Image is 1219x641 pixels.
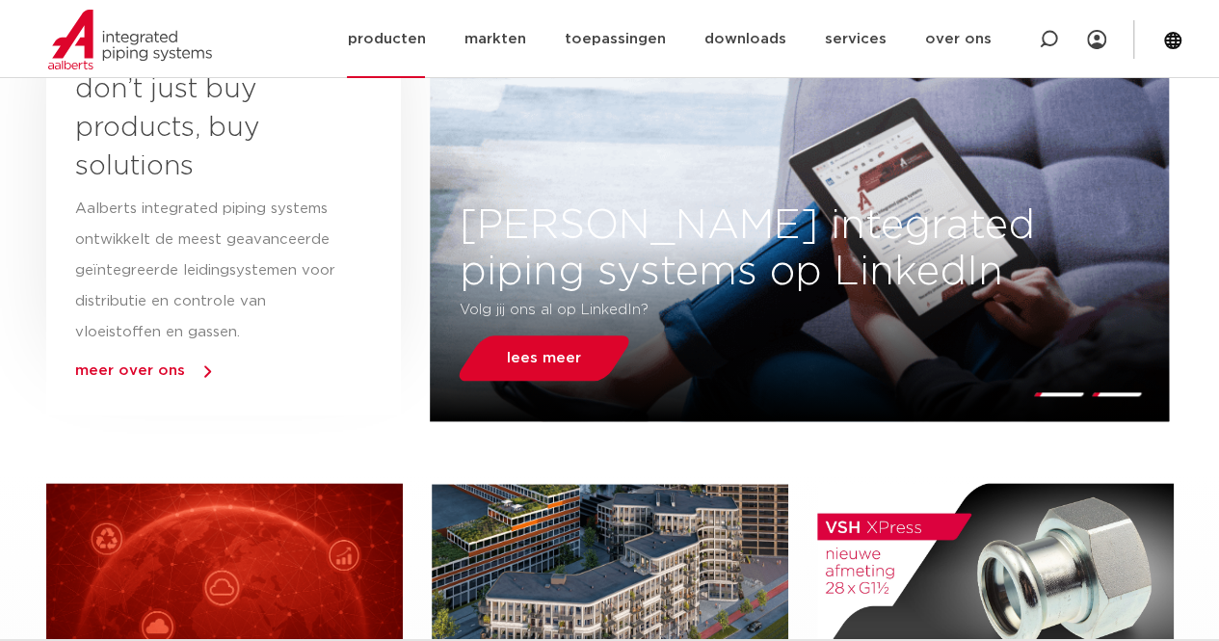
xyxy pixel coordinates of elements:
[1091,392,1142,396] li: Page dot 2
[454,335,635,381] a: lees meer
[460,295,1025,326] p: Volg jij ons al op LinkedIn?
[75,363,185,378] a: meer over ons
[1033,392,1084,396] li: Page dot 1
[75,70,337,186] h3: don’t just buy products, buy solutions
[75,194,337,348] p: Aalberts integrated piping systems ontwikkelt de meest geavanceerde geïntegreerde leidingsystemen...
[508,351,582,365] span: lees meer
[431,202,1170,295] h3: [PERSON_NAME] integrated piping systems op LinkedIn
